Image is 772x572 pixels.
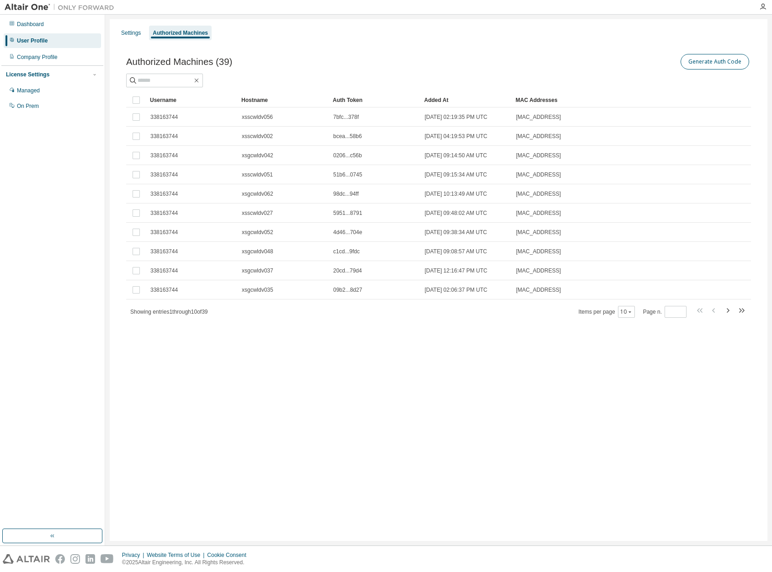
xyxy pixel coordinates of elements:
div: Hostname [241,93,325,107]
span: 338163744 [150,152,178,159]
button: Generate Auth Code [681,54,749,69]
span: 7bfc...378f [333,113,359,121]
div: License Settings [6,71,49,78]
span: xsscwldv002 [242,133,273,140]
img: instagram.svg [70,554,80,564]
div: Company Profile [17,53,58,61]
div: MAC Addresses [516,93,655,107]
span: [DATE] 09:15:34 AM UTC [425,171,487,178]
span: [DATE] 09:38:34 AM UTC [425,229,487,236]
span: [DATE] 12:16:47 PM UTC [425,267,487,274]
div: Website Terms of Use [147,551,207,559]
span: [MAC_ADDRESS] [516,229,561,236]
span: 338163744 [150,248,178,255]
span: 0206...c56b [333,152,362,159]
span: 51b6...0745 [333,171,362,178]
span: Authorized Machines (39) [126,57,232,67]
span: 338163744 [150,267,178,274]
span: Page n. [643,306,687,318]
img: youtube.svg [101,554,114,564]
span: [DATE] 02:19:35 PM UTC [425,113,487,121]
span: 20cd...79d4 [333,267,362,274]
span: [DATE] 09:48:02 AM UTC [425,209,487,217]
span: [MAC_ADDRESS] [516,286,561,294]
span: xsgcwldv062 [242,190,273,198]
p: © 2025 Altair Engineering, Inc. All Rights Reserved. [122,559,252,567]
span: Showing entries 1 through 10 of 39 [130,309,208,315]
span: xsgcwldv052 [242,229,273,236]
div: Settings [121,29,141,37]
span: 338163744 [150,113,178,121]
img: altair_logo.svg [3,554,50,564]
span: [MAC_ADDRESS] [516,152,561,159]
div: Privacy [122,551,147,559]
img: Altair One [5,3,119,12]
span: [DATE] 04:19:53 PM UTC [425,133,487,140]
span: 338163744 [150,171,178,178]
div: Auth Token [333,93,417,107]
span: [DATE] 09:14:50 AM UTC [425,152,487,159]
span: 338163744 [150,133,178,140]
span: [DATE] 02:06:37 PM UTC [425,286,487,294]
span: 338163744 [150,229,178,236]
div: Authorized Machines [153,29,208,37]
span: xsgcwldv035 [242,286,273,294]
span: bcea...58b6 [333,133,362,140]
span: [MAC_ADDRESS] [516,171,561,178]
span: 338163744 [150,209,178,217]
span: 98dc...94ff [333,190,359,198]
div: Username [150,93,234,107]
span: xsscwldv056 [242,113,273,121]
span: xsscwldv027 [242,209,273,217]
span: [MAC_ADDRESS] [516,267,561,274]
img: facebook.svg [55,554,65,564]
span: xsgcwldv042 [242,152,273,159]
span: [MAC_ADDRESS] [516,248,561,255]
span: 4d46...704e [333,229,362,236]
span: 338163744 [150,286,178,294]
div: On Prem [17,102,39,110]
span: [DATE] 10:13:49 AM UTC [425,190,487,198]
span: [MAC_ADDRESS] [516,190,561,198]
div: Managed [17,87,40,94]
div: Dashboard [17,21,44,28]
span: 338163744 [150,190,178,198]
button: 10 [620,308,633,315]
div: Added At [424,93,508,107]
span: Items per page [579,306,635,318]
div: User Profile [17,37,48,44]
span: [MAC_ADDRESS] [516,133,561,140]
div: Cookie Consent [207,551,251,559]
span: [MAC_ADDRESS] [516,209,561,217]
span: xsgcwldv048 [242,248,273,255]
span: xsscwldv051 [242,171,273,178]
span: [MAC_ADDRESS] [516,113,561,121]
span: [DATE] 09:08:57 AM UTC [425,248,487,255]
img: linkedin.svg [85,554,95,564]
span: 5951...8791 [333,209,362,217]
span: xsgcwldv037 [242,267,273,274]
span: c1cd...9fdc [333,248,360,255]
span: 09b2...8d27 [333,286,362,294]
